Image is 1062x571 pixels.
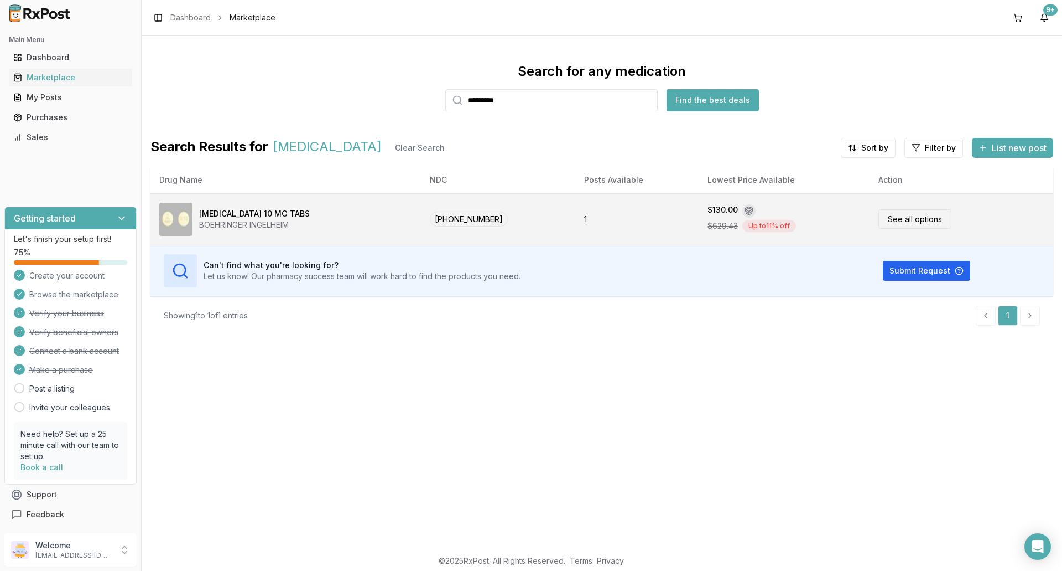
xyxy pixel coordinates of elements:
[20,429,121,462] p: Need help? Set up a 25 minute call with our team to set up.
[9,127,132,147] a: Sales
[1024,533,1051,560] div: Open Intercom Messenger
[861,142,888,153] span: Sort by
[992,141,1047,155] span: List new post
[430,212,508,227] span: [PHONE_NUMBER]
[386,138,454,158] button: Clear Search
[972,143,1053,155] a: List new post
[878,209,951,229] a: See all options
[14,247,30,258] span: 75 %
[29,364,93,375] span: Make a purchase
[9,68,132,88] a: Marketplace
[421,167,575,193] th: NDC
[29,308,104,319] span: Verify your business
[972,138,1053,158] button: List new post
[150,138,268,158] span: Search Results for
[742,220,796,232] div: Up to 11 % off
[870,167,1053,193] th: Action
[13,132,128,143] div: Sales
[35,540,112,551] p: Welcome
[13,52,128,63] div: Dashboard
[29,270,105,281] span: Create your account
[170,12,211,23] a: Dashboard
[159,203,192,236] img: Jardiance 10 MG TABS
[230,12,275,23] span: Marketplace
[707,204,738,218] div: $130.00
[4,128,137,146] button: Sales
[4,505,137,524] button: Feedback
[570,556,592,565] a: Terms
[29,383,75,394] a: Post a listing
[273,138,382,158] span: [MEDICAL_DATA]
[9,48,132,68] a: Dashboard
[13,92,128,103] div: My Posts
[14,234,127,245] p: Let's finish your setup first!
[150,167,421,193] th: Drug Name
[518,63,686,80] div: Search for any medication
[11,541,29,559] img: User avatar
[4,485,137,505] button: Support
[29,346,119,357] span: Connect a bank account
[27,509,64,520] span: Feedback
[575,167,699,193] th: Posts Available
[1043,4,1058,16] div: 9+
[4,49,137,66] button: Dashboard
[998,306,1018,326] a: 1
[9,107,132,127] a: Purchases
[14,212,76,225] h3: Getting started
[199,208,310,219] div: [MEDICAL_DATA] 10 MG TABS
[707,220,738,232] span: $629.43
[199,219,310,230] div: BOEHRINGER INGELHEIM
[1035,9,1053,27] button: 9+
[976,306,1040,326] nav: pagination
[29,327,118,338] span: Verify beneficial owners
[699,167,870,193] th: Lowest Price Available
[9,35,132,44] h2: Main Menu
[667,89,759,111] button: Find the best deals
[35,551,112,560] p: [EMAIL_ADDRESS][DOMAIN_NAME]
[883,261,970,281] button: Submit Request
[204,271,520,282] p: Let us know! Our pharmacy success team will work hard to find the products you need.
[13,112,128,123] div: Purchases
[9,88,132,107] a: My Posts
[164,310,248,321] div: Showing 1 to 1 of 1 entries
[575,193,699,245] td: 1
[20,462,63,472] a: Book a call
[597,556,624,565] a: Privacy
[841,138,896,158] button: Sort by
[4,109,137,126] button: Purchases
[4,69,137,86] button: Marketplace
[4,4,75,22] img: RxPost Logo
[13,72,128,83] div: Marketplace
[4,89,137,106] button: My Posts
[170,12,275,23] nav: breadcrumb
[904,138,963,158] button: Filter by
[29,289,118,300] span: Browse the marketplace
[925,142,956,153] span: Filter by
[29,402,110,413] a: Invite your colleagues
[204,260,520,271] h3: Can't find what you're looking for?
